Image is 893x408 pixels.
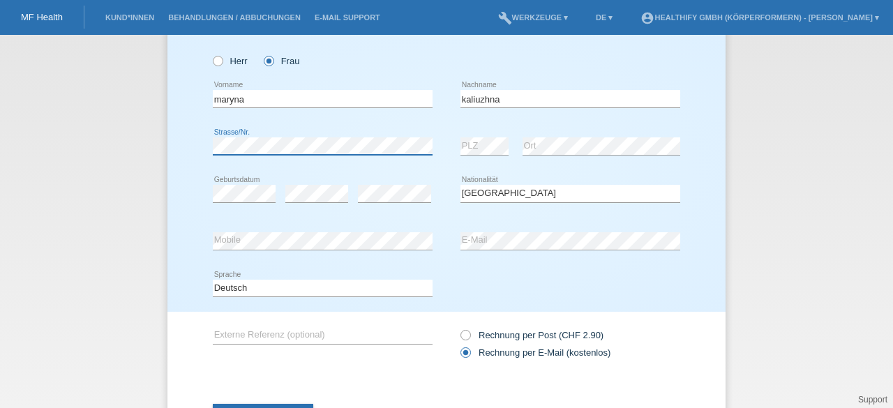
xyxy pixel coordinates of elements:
a: buildWerkzeuge ▾ [491,13,576,22]
a: DE ▾ [589,13,620,22]
label: Frau [264,56,299,66]
a: account_circleHealthify GmbH (Körperformern) - [PERSON_NAME] ▾ [633,13,886,22]
input: Herr [213,56,222,65]
a: MF Health [21,12,63,22]
a: E-Mail Support [308,13,387,22]
i: account_circle [640,11,654,25]
a: Kund*innen [98,13,161,22]
a: Support [858,395,887,405]
input: Rechnung per Post (CHF 2.90) [460,330,470,347]
label: Rechnung per E-Mail (kostenlos) [460,347,610,358]
i: build [498,11,512,25]
a: Behandlungen / Abbuchungen [161,13,308,22]
input: Frau [264,56,273,65]
label: Rechnung per Post (CHF 2.90) [460,330,603,340]
label: Herr [213,56,248,66]
input: Rechnung per E-Mail (kostenlos) [460,347,470,365]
